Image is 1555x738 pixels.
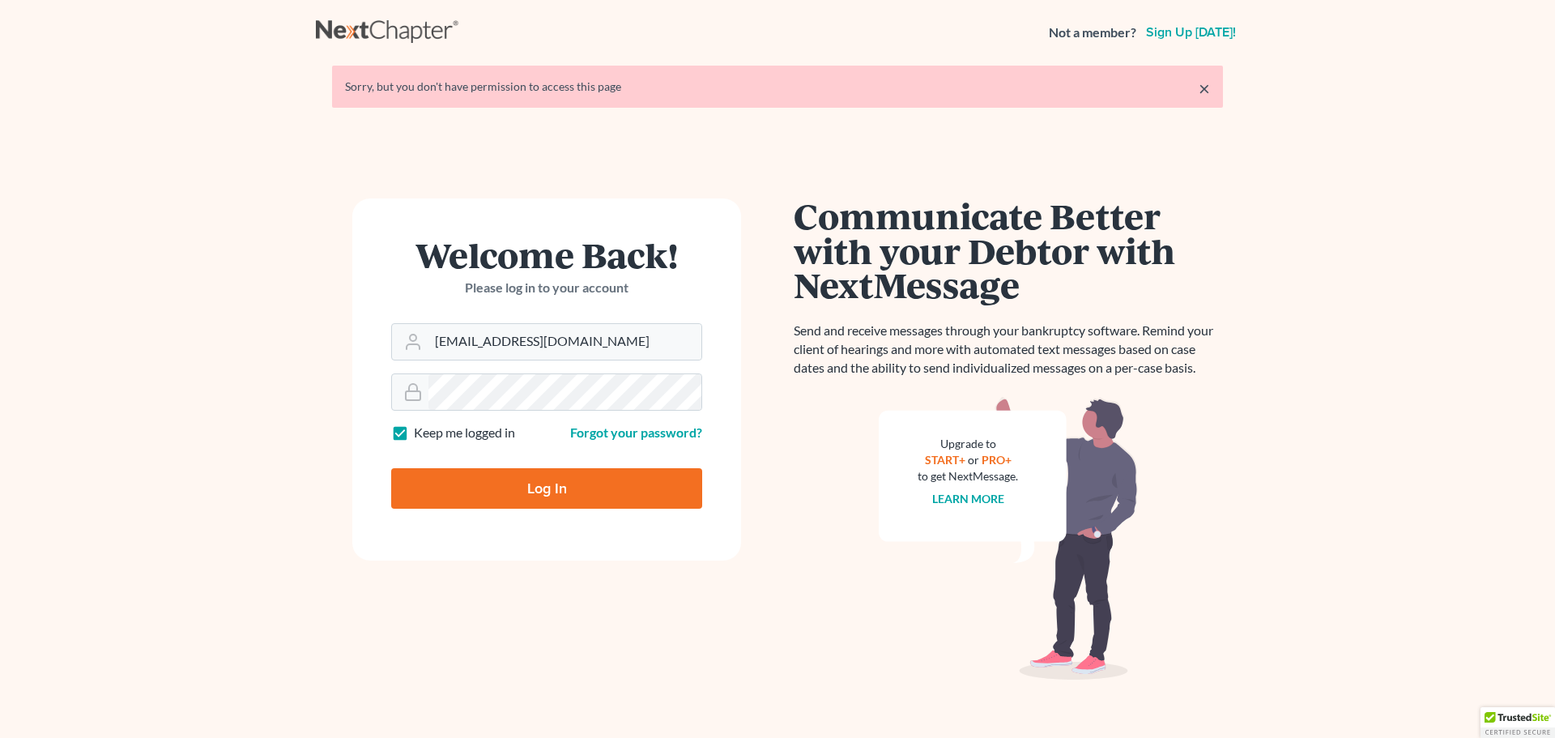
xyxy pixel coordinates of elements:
h1: Communicate Better with your Debtor with NextMessage [794,198,1223,302]
h1: Welcome Back! [391,237,702,272]
a: Sign up [DATE]! [1143,26,1239,39]
label: Keep me logged in [414,424,515,442]
input: Log In [391,468,702,509]
img: nextmessage_bg-59042aed3d76b12b5cd301f8e5b87938c9018125f34e5fa2b7a6b67550977c72.svg [879,397,1138,680]
span: or [968,453,979,467]
strong: Not a member? [1049,23,1136,42]
a: × [1199,79,1210,98]
input: Email Address [428,324,701,360]
p: Please log in to your account [391,279,702,297]
a: Forgot your password? [570,424,702,440]
div: Sorry, but you don't have permission to access this page [345,79,1210,95]
a: START+ [925,453,965,467]
div: Upgrade to [918,436,1018,452]
div: TrustedSite Certified [1480,707,1555,738]
p: Send and receive messages through your bankruptcy software. Remind your client of hearings and mo... [794,322,1223,378]
div: to get NextMessage. [918,468,1018,484]
a: Learn more [932,492,1004,506]
a: PRO+ [982,453,1012,467]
